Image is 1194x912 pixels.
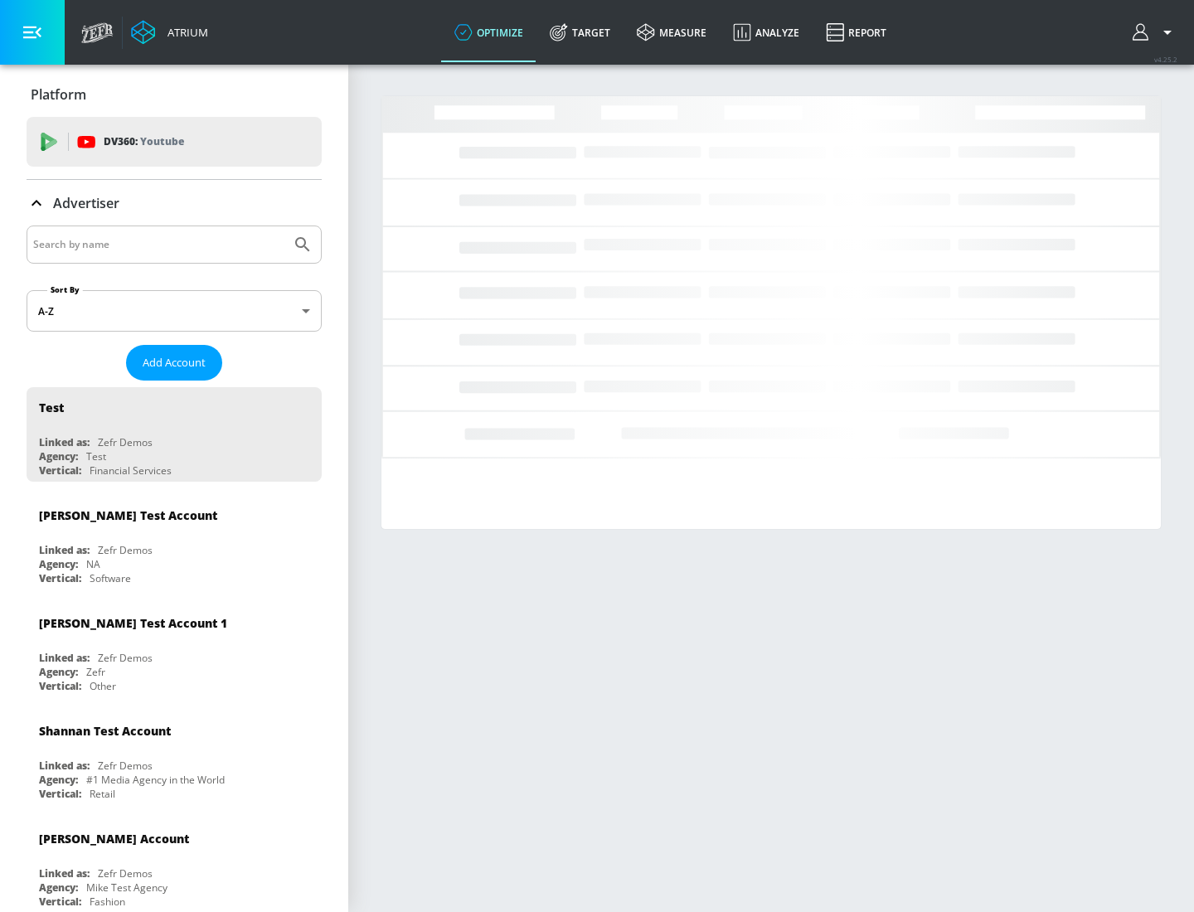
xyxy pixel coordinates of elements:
div: #1 Media Agency in the World [86,773,225,787]
div: [PERSON_NAME] Account [39,831,189,847]
div: Linked as: [39,866,90,880]
div: Linked as: [39,651,90,665]
button: Add Account [126,345,222,381]
div: Vertical: [39,679,81,693]
div: [PERSON_NAME] Test Account [39,507,217,523]
a: Report [813,2,900,62]
div: Shannan Test AccountLinked as:Zefr DemosAgency:#1 Media Agency in the WorldVertical:Retail [27,711,322,805]
span: v 4.25.2 [1154,55,1177,64]
div: Mike Test Agency [86,880,167,895]
div: [PERSON_NAME] Test Account 1 [39,615,227,631]
div: Advertiser [27,180,322,226]
a: Analyze [720,2,813,62]
p: Youtube [140,133,184,150]
a: measure [624,2,720,62]
div: Agency: [39,665,78,679]
div: TestLinked as:Zefr DemosAgency:TestVertical:Financial Services [27,387,322,482]
div: Agency: [39,449,78,463]
div: Software [90,571,131,585]
a: optimize [441,2,536,62]
p: DV360: [104,133,184,151]
div: Agency: [39,557,78,571]
div: Zefr Demos [98,651,153,665]
div: Test [39,400,64,415]
div: Linked as: [39,543,90,557]
div: Zefr [86,665,105,679]
div: Zefr Demos [98,435,153,449]
div: Vertical: [39,787,81,801]
div: [PERSON_NAME] Test Account 1Linked as:Zefr DemosAgency:ZefrVertical:Other [27,603,322,697]
div: Shannan Test Account [39,723,171,739]
div: Vertical: [39,571,81,585]
span: Add Account [143,353,206,372]
div: [PERSON_NAME] Test AccountLinked as:Zefr DemosAgency:NAVertical:Software [27,495,322,589]
input: Search by name [33,234,284,255]
div: NA [86,557,100,571]
div: Financial Services [90,463,172,478]
a: Target [536,2,624,62]
div: Zefr Demos [98,759,153,773]
div: Zefr Demos [98,543,153,557]
a: Atrium [131,20,208,45]
div: DV360: Youtube [27,117,322,167]
div: Test [86,449,106,463]
div: Vertical: [39,895,81,909]
p: Platform [31,85,86,104]
div: Agency: [39,880,78,895]
div: Retail [90,787,115,801]
div: Vertical: [39,463,81,478]
div: Other [90,679,116,693]
div: Zefr Demos [98,866,153,880]
div: Linked as: [39,435,90,449]
div: A-Z [27,290,322,332]
div: Linked as: [39,759,90,773]
label: Sort By [47,284,83,295]
div: Agency: [39,773,78,787]
p: Advertiser [53,194,119,212]
div: Atrium [161,25,208,40]
div: Fashion [90,895,125,909]
div: Platform [27,71,322,118]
